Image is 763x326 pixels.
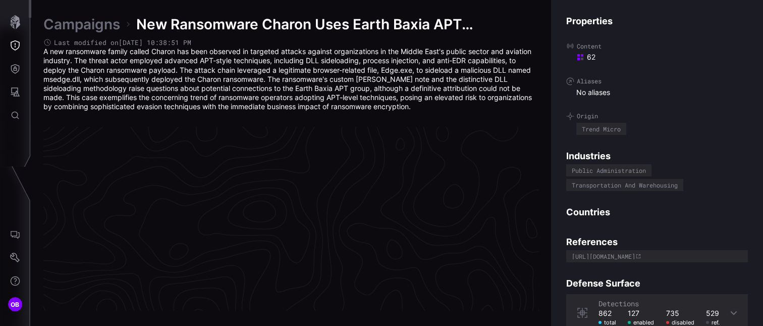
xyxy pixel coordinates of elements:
[566,112,748,120] label: Origin
[572,253,635,259] div: [URL][DOMAIN_NAME]
[576,53,748,62] div: 62
[566,15,748,27] h4: Properties
[598,309,616,318] div: 862
[628,319,654,326] div: enabled
[598,319,616,326] div: total
[706,319,720,326] div: ref.
[43,47,539,111] p: A new ransomware family called Charon has been observed in targeted attacks against organizations...
[54,38,191,47] span: Last modified on
[119,38,191,47] time: [DATE] 10:38:51 PM
[43,15,120,33] a: Campaigns
[576,88,610,97] span: No aliases
[598,299,639,308] span: Detections
[666,309,694,318] div: 735
[11,299,20,310] span: OB
[628,309,654,318] div: 127
[566,236,748,248] h4: References
[566,42,748,50] label: Content
[136,15,539,33] span: New Ransomware Charon Uses Earth Baxia APT Techniques to Target Enterprises
[582,126,621,132] div: Trend Micro
[566,77,748,85] label: Aliases
[706,309,720,318] div: 529
[572,167,646,173] div: Public Administration
[566,248,748,262] a: [URL][DOMAIN_NAME]
[566,277,748,289] h4: Defense Surface
[1,293,30,316] button: OB
[566,206,748,218] h4: Countries
[566,150,748,162] h4: Industries
[666,319,694,326] div: disabled
[572,182,678,188] div: Transportation And Warehousing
